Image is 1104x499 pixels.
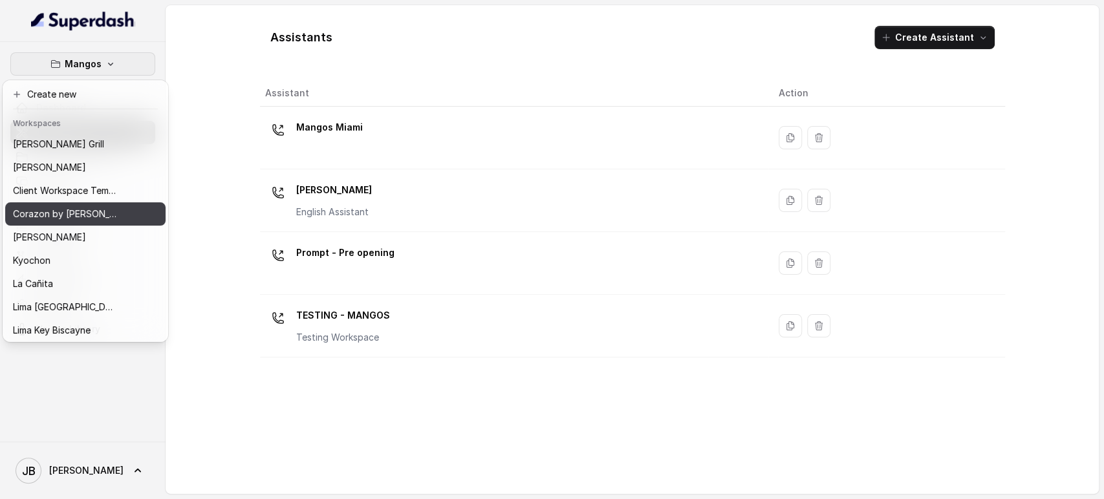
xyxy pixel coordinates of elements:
p: Lima Key Biscayne [13,323,91,338]
p: Mangos [65,56,102,72]
p: Kyochon [13,253,50,268]
header: Workspaces [5,112,166,133]
button: Create new [5,83,166,106]
p: Client Workspace Template [13,183,116,198]
p: [PERSON_NAME] [13,229,86,245]
p: [PERSON_NAME] [13,160,86,175]
p: Corazon by [PERSON_NAME] [13,206,116,222]
p: La Cañita [13,276,53,292]
p: [PERSON_NAME] Grill [13,136,104,152]
p: Lima [GEOGRAPHIC_DATA] [13,299,116,315]
div: Mangos [3,80,168,342]
button: Mangos [10,52,155,76]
